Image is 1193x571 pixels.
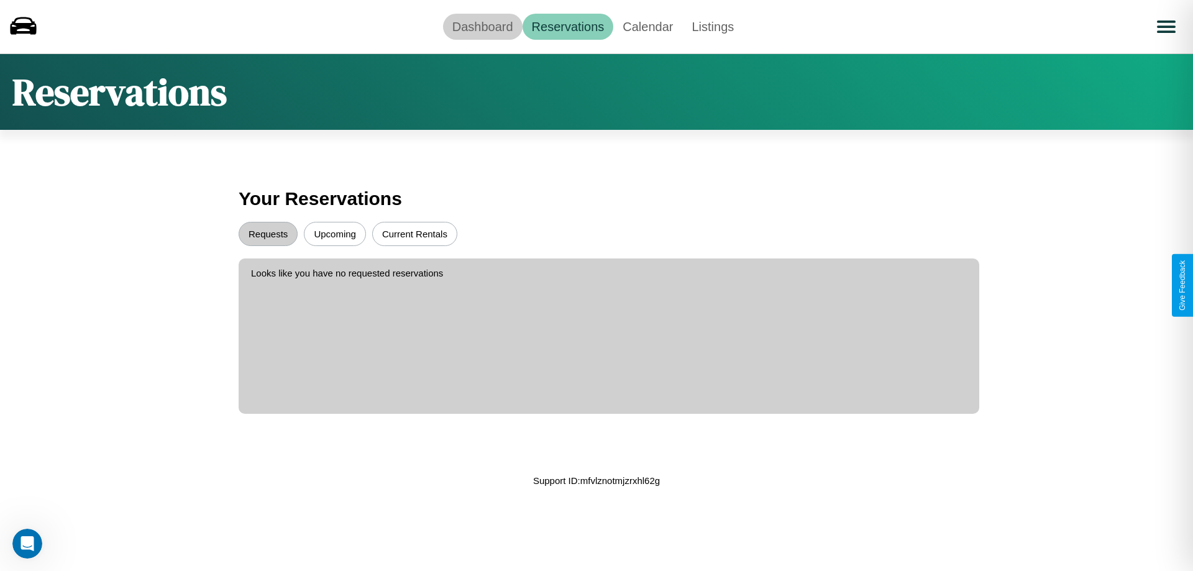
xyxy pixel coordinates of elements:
[1178,260,1187,311] div: Give Feedback
[12,66,227,117] h1: Reservations
[304,222,366,246] button: Upcoming
[239,222,298,246] button: Requests
[372,222,457,246] button: Current Rentals
[613,14,682,40] a: Calendar
[239,182,954,216] h3: Your Reservations
[523,14,614,40] a: Reservations
[682,14,743,40] a: Listings
[251,265,967,281] p: Looks like you have no requested reservations
[443,14,523,40] a: Dashboard
[533,472,660,489] p: Support ID: mfvlznotmjzrxhl62g
[1149,9,1184,44] button: Open menu
[12,529,42,559] iframe: Intercom live chat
